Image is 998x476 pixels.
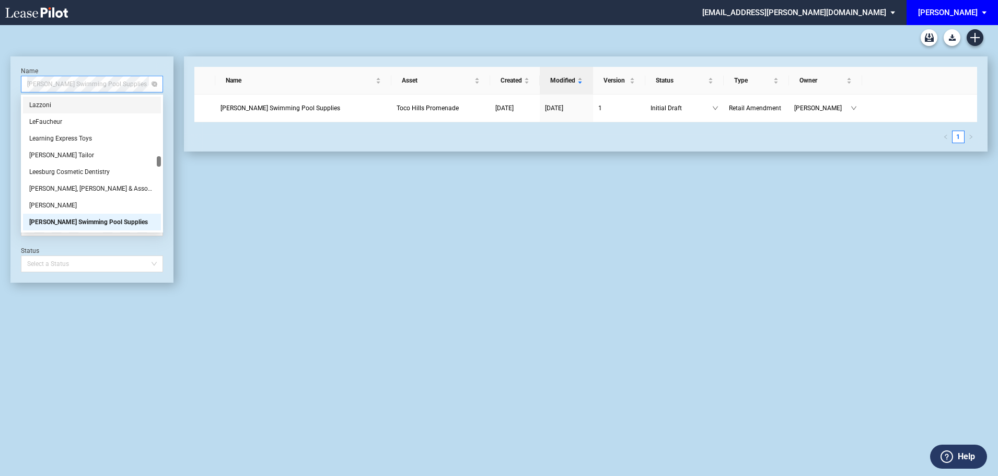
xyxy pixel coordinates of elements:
[29,200,155,211] div: [PERSON_NAME]
[944,29,960,46] button: Download Blank Form
[789,67,862,95] th: Owner
[651,103,712,113] span: Initial Draft
[29,217,155,227] div: [PERSON_NAME] Swimming Pool Supplies
[967,29,983,46] a: Create new document
[965,131,977,143] li: Next Page
[953,131,964,143] a: 1
[226,75,374,86] span: Name
[958,450,975,463] label: Help
[221,105,340,112] span: Leslie’s Swimming Pool Supplies
[729,105,781,112] span: Retail Amendment
[734,75,771,86] span: Type
[593,67,645,95] th: Version
[21,67,38,75] label: Name
[729,103,784,113] a: Retail Amendment
[29,117,155,127] div: LeFaucheur
[598,105,602,112] span: 1
[598,103,640,113] a: 1
[712,105,718,111] span: down
[540,67,593,95] th: Modified
[397,105,459,112] span: Toco Hills Promenade
[724,67,789,95] th: Type
[27,76,157,92] span: Leslie’s Swimming Pool Supplies
[656,75,706,86] span: Status
[397,103,485,113] a: Toco Hills Promenade
[21,247,39,254] label: Status
[29,150,155,160] div: [PERSON_NAME] Tailor
[23,130,161,147] div: Learning Express Toys
[495,105,514,112] span: [DATE]
[215,67,392,95] th: Name
[221,103,387,113] a: [PERSON_NAME] Swimming Pool Supplies
[645,67,724,95] th: Status
[23,214,161,230] div: Leslie’s Swimming Pool Supplies
[29,167,155,177] div: Leesburg Cosmetic Dentistry
[29,100,155,110] div: Lazzoni
[402,75,472,86] span: Asset
[968,134,973,140] span: right
[23,113,161,130] div: LeFaucheur
[23,180,161,197] div: Lerner, Lerner & Associates
[152,82,157,87] span: close-circle
[23,197,161,214] div: Les Mains
[29,183,155,194] div: [PERSON_NAME], [PERSON_NAME] & Associates
[545,105,563,112] span: [DATE]
[943,134,948,140] span: left
[501,75,522,86] span: Created
[794,103,851,113] span: [PERSON_NAME]
[939,131,952,143] button: left
[965,131,977,143] button: right
[918,8,978,17] div: [PERSON_NAME]
[952,131,965,143] li: 1
[391,67,490,95] th: Asset
[23,147,161,164] div: Lee's Tailor
[939,131,952,143] li: Previous Page
[851,105,857,111] span: down
[799,75,844,86] span: Owner
[490,67,540,95] th: Created
[941,29,964,46] md-menu: Download Blank Form List
[930,445,987,469] button: Help
[550,75,575,86] span: Modified
[921,29,937,46] a: Archive
[545,103,588,113] a: [DATE]
[29,133,155,144] div: Learning Express Toys
[604,75,628,86] span: Version
[23,97,161,113] div: Lazzoni
[23,164,161,180] div: Leesburg Cosmetic Dentistry
[495,103,535,113] a: [DATE]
